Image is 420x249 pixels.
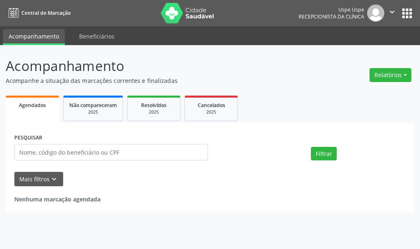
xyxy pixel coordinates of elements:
[191,109,232,115] div: 2025
[388,7,397,16] i: 
[299,6,364,13] div: Uspe Uspe
[141,102,167,109] span: Resolvidos
[73,29,120,43] a: Beneficiários
[198,102,225,109] span: Cancelados
[6,6,71,20] a: Central de Marcação
[367,5,384,22] img: img
[69,102,117,109] span: Não compareceram
[14,144,208,160] input: Nome, código do beneficiário ou CPF
[19,102,46,109] span: Agendados
[69,109,117,115] div: 2025
[6,56,292,76] p: Acompanhamento
[3,29,65,45] a: Acompanhamento
[299,13,364,20] span: Recepcionista da clínica
[400,6,414,21] button: apps
[14,132,42,144] label: PESQUISAR
[384,5,400,22] button: 
[50,175,59,184] i: keyboard_arrow_down
[14,172,63,186] button: Mais filtroskeyboard_arrow_down
[311,147,337,161] button: Filtrar
[21,9,71,16] span: Central de Marcação
[6,76,292,85] p: Acompanhe a situação das marcações correntes e finalizadas
[14,195,100,203] strong: Nenhuma marcação agendada
[370,68,411,82] button: Relatórios
[133,109,174,115] div: 2025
